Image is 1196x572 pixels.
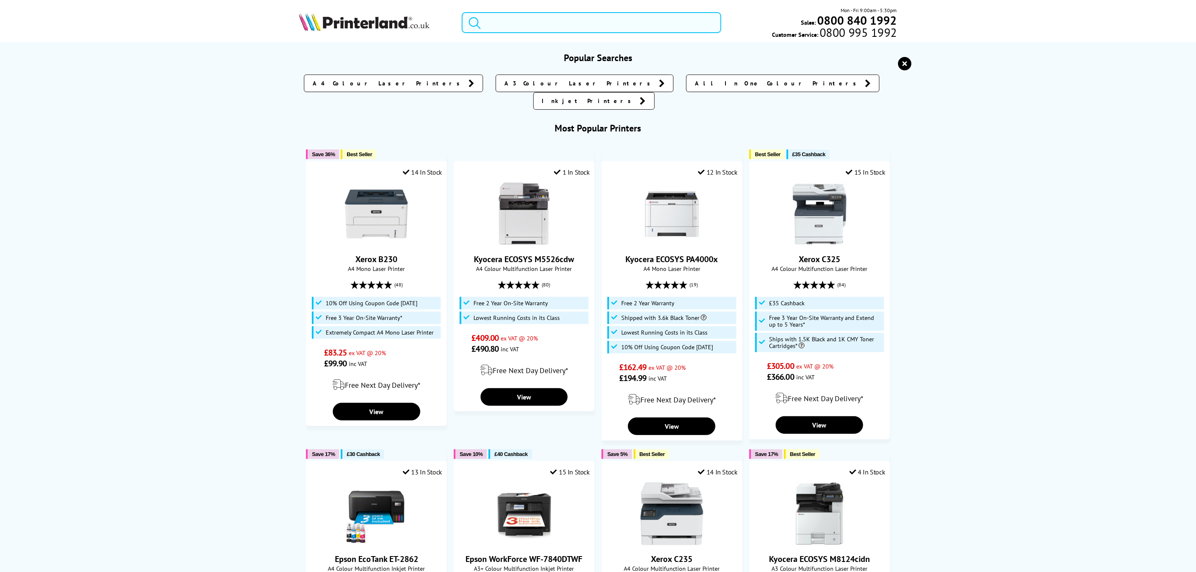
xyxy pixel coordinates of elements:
[769,336,882,349] span: Ships with 1.5K Black and 1K CMY Toner Cartridges*
[606,388,738,411] div: modal_delivery
[818,28,897,36] span: 0800 995 1992
[313,79,464,88] span: A4 Colour Laser Printers
[640,482,703,545] img: Xerox C235
[306,449,339,459] button: Save 17%
[493,482,556,545] img: Epson WorkForce WF-7840DTWF
[394,277,403,293] span: (48)
[460,451,483,457] span: Save 10%
[767,361,794,371] span: £305.00
[462,12,721,33] input: Search p
[784,449,820,459] button: Best Seller
[640,183,703,245] img: Kyocera ECOSYS PA4000x
[640,539,703,547] a: Xerox C235
[473,300,548,307] span: Free 2 Year On-Site Warranty
[767,371,794,382] span: £366.00
[349,349,386,357] span: ex VAT @ 20%
[472,332,499,343] span: £409.00
[299,122,897,134] h3: Most Popular Printers
[790,451,815,457] span: Best Seller
[788,183,851,245] img: Xerox C325
[846,168,885,176] div: 15 In Stock
[299,13,451,33] a: Printerland Logo
[312,151,335,157] span: Save 36%
[347,451,380,457] span: £30 Cashback
[349,360,367,368] span: inc VAT
[504,79,655,88] span: A3 Colour Laser Printers
[651,554,692,564] a: Xerox C235
[333,403,420,420] a: View
[818,13,897,28] b: 0800 840 1992
[634,449,669,459] button: Best Seller
[755,151,781,157] span: Best Seller
[494,451,527,457] span: £40 Cashback
[788,482,851,545] img: Kyocera ECOSYS M8124cidn
[625,254,718,265] a: Kyocera ECOSYS PA4000x
[689,277,698,293] span: (19)
[695,79,861,88] span: All In One Colour Printers
[474,254,574,265] a: Kyocera ECOSYS M5526cdw
[345,539,408,547] a: Epson EcoTank ET-2862
[473,314,560,321] span: Lowest Running Costs in its Class
[501,334,538,342] span: ex VAT @ 20%
[640,239,703,247] a: Kyocera ECOSYS PA4000x
[355,254,397,265] a: Xerox B230
[621,314,707,321] span: Shipped with 3.6k Black Toner
[345,183,408,245] img: Xerox B230
[496,75,674,92] a: A3 Colour Laser Printers
[324,358,347,369] span: £99.90
[796,373,815,381] span: inc VAT
[769,300,805,307] span: £35 Cashback
[299,13,430,31] img: Printerland Logo
[493,183,556,245] img: Kyocera ECOSYS M5526cdw
[481,388,568,406] a: View
[324,347,347,358] span: £83.25
[792,151,826,157] span: £35 Cashback
[347,151,372,157] span: Best Seller
[341,449,384,459] button: £30 Cashback
[542,277,550,293] span: (80)
[801,18,816,26] span: Sales:
[304,75,483,92] a: A4 Colour Laser Printers
[776,416,863,434] a: View
[311,373,442,397] div: modal_delivery
[841,6,897,14] span: Mon - Fri 9:00am - 5:30pm
[648,363,686,371] span: ex VAT @ 20%
[299,52,897,64] h3: Popular Searches
[754,265,885,273] span: A4 Colour Multifunction Laser Printer
[326,314,402,321] span: Free 3 Year On-Site Warranty*
[648,374,667,382] span: inc VAT
[550,468,590,476] div: 15 In Stock
[533,92,655,110] a: Inkjet Printers
[849,468,885,476] div: 4 In Stock
[335,554,418,564] a: Epson EcoTank ET-2862
[698,168,738,176] div: 12 In Stock
[788,239,851,247] a: Xerox C325
[837,277,846,293] span: (84)
[606,265,738,273] span: A4 Mono Laser Printer
[345,482,408,545] img: Epson EcoTank ET-2862
[454,449,487,459] button: Save 10%
[306,149,339,159] button: Save 36%
[619,373,646,384] span: £194.99
[749,149,785,159] button: Best Seller
[341,149,376,159] button: Best Seller
[472,343,499,354] span: £490.80
[686,75,880,92] a: All In One Colour Printers
[403,168,442,176] div: 14 In Stock
[772,28,897,39] span: Customer Service:
[628,417,715,435] a: View
[755,451,778,457] span: Save 17%
[788,539,851,547] a: Kyocera ECOSYS M8124cidn
[312,451,335,457] span: Save 17%
[542,97,636,105] span: Inkjet Printers
[345,239,408,247] a: Xerox B230
[554,168,590,176] div: 1 In Stock
[769,314,882,328] span: Free 3 Year On-Site Warranty and Extend up to 5 Years*
[458,358,590,382] div: modal_delivery
[311,265,442,273] span: A4 Mono Laser Printer
[458,265,590,273] span: A4 Colour Multifunction Laser Printer
[749,449,782,459] button: Save 17%
[489,449,532,459] button: £40 Cashback
[769,554,870,564] a: Kyocera ECOSYS M8124cidn
[799,254,840,265] a: Xerox C325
